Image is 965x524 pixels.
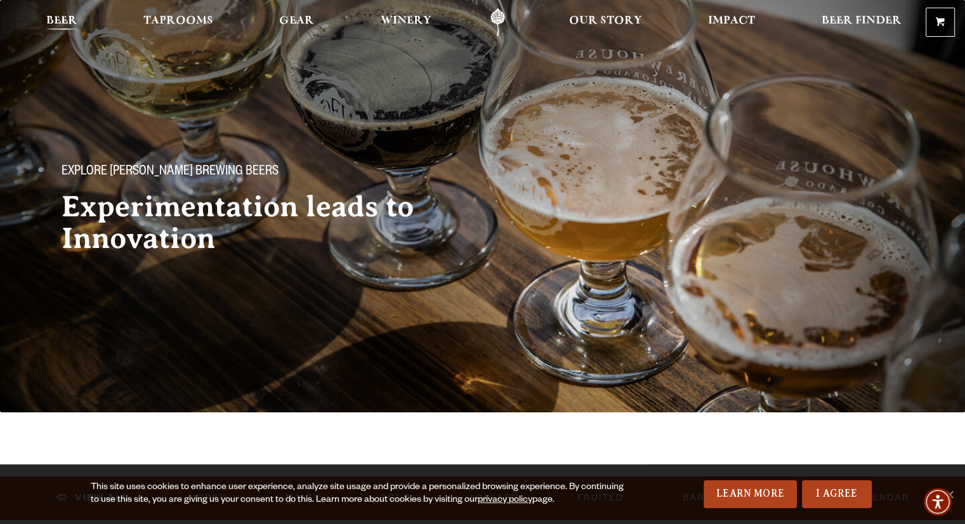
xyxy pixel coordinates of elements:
[381,16,431,26] span: Winery
[135,8,221,37] a: Taprooms
[91,481,632,507] div: This site uses cookies to enhance user experience, analyze site usage and provide a personalized ...
[813,8,909,37] a: Beer Finder
[271,8,322,37] a: Gear
[478,495,532,506] a: privacy policy
[143,16,213,26] span: Taprooms
[372,8,440,37] a: Winery
[704,480,797,508] a: Learn More
[802,480,872,508] a: I Agree
[700,8,763,37] a: Impact
[474,8,522,37] a: Odell Home
[924,488,952,516] div: Accessibility Menu
[62,191,457,254] h2: Experimentation leads to Innovation
[279,16,314,26] span: Gear
[708,16,755,26] span: Impact
[821,16,901,26] span: Beer Finder
[561,8,650,37] a: Our Story
[46,16,77,26] span: Beer
[38,8,86,37] a: Beer
[569,16,642,26] span: Our Story
[62,164,279,181] span: Explore [PERSON_NAME] Brewing Beers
